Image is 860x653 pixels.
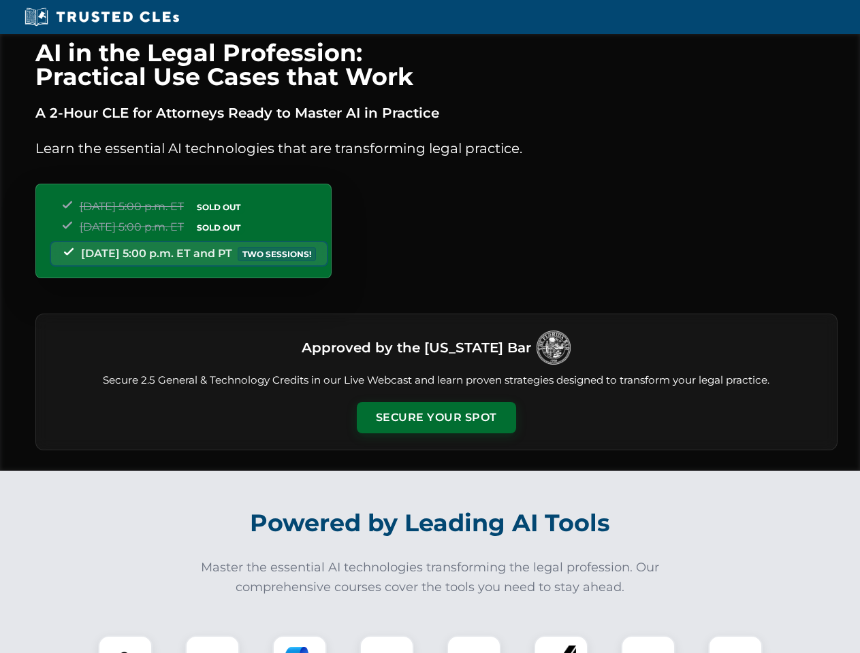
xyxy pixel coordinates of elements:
h1: AI in the Legal Profession: Practical Use Cases that Work [35,41,838,88]
span: SOLD OUT [192,220,245,235]
button: Secure Your Spot [357,402,516,433]
p: Learn the essential AI technologies that are transforming legal practice. [35,137,838,159]
h2: Powered by Leading AI Tools [53,499,808,547]
img: Trusted CLEs [20,7,183,27]
span: [DATE] 5:00 p.m. ET [80,220,184,233]
p: A 2-Hour CLE for Attorneys Ready to Master AI in Practice [35,102,838,124]
h3: Approved by the [US_STATE] Bar [302,335,531,360]
span: SOLD OUT [192,200,245,214]
span: [DATE] 5:00 p.m. ET [80,200,184,213]
p: Master the essential AI technologies transforming the legal profession. Our comprehensive courses... [192,558,669,597]
p: Secure 2.5 General & Technology Credits in our Live Webcast and learn proven strategies designed ... [52,373,821,388]
img: Logo [537,331,571,365]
